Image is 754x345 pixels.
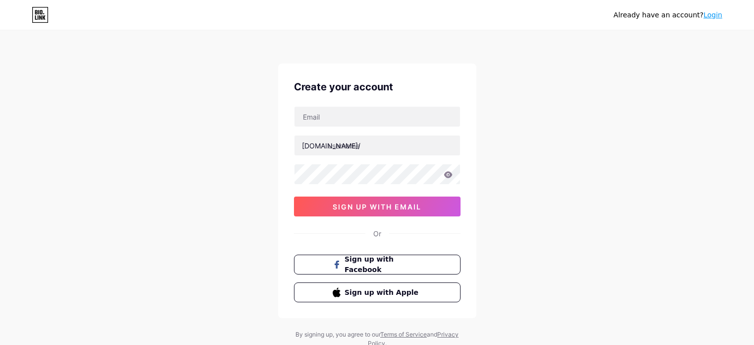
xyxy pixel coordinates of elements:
span: sign up with email [333,203,421,211]
a: Terms of Service [380,331,427,338]
input: username [294,136,460,155]
a: Login [703,11,722,19]
div: [DOMAIN_NAME]/ [302,140,360,151]
div: Already have an account? [614,10,722,20]
div: Create your account [294,79,461,94]
div: Or [373,228,381,239]
button: sign up with email [294,197,461,216]
span: Sign up with Facebook [345,254,421,275]
button: Sign up with Facebook [294,255,461,275]
input: Email [294,107,460,127]
span: Sign up with Apple [345,287,421,298]
button: Sign up with Apple [294,282,461,302]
